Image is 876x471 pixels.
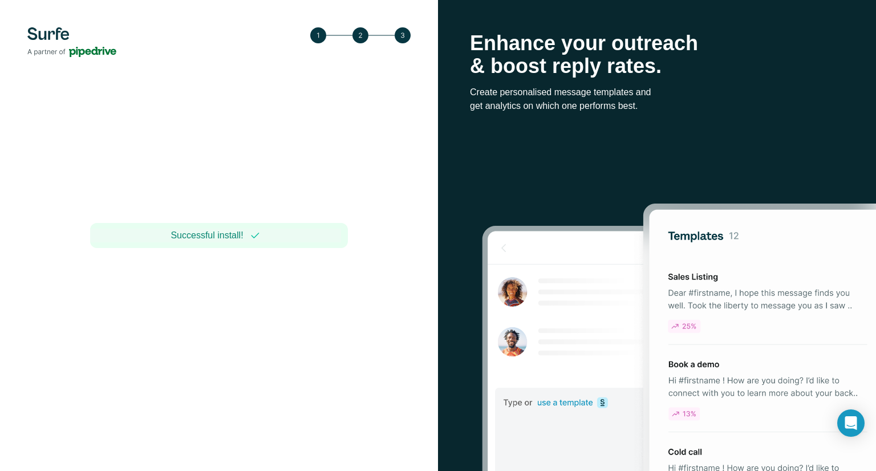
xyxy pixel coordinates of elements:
p: get analytics on which one performs best. [470,99,844,113]
img: Surfe's logo [27,27,116,57]
p: Create personalised message templates and [470,86,844,99]
img: Surfe Stock Photo - Selling good vibes [482,204,876,471]
span: Successful install! [171,229,243,242]
p: Enhance your outreach [470,32,844,55]
img: Step 3 [310,27,411,43]
p: & boost reply rates. [470,55,844,78]
div: Open Intercom Messenger [837,409,865,437]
